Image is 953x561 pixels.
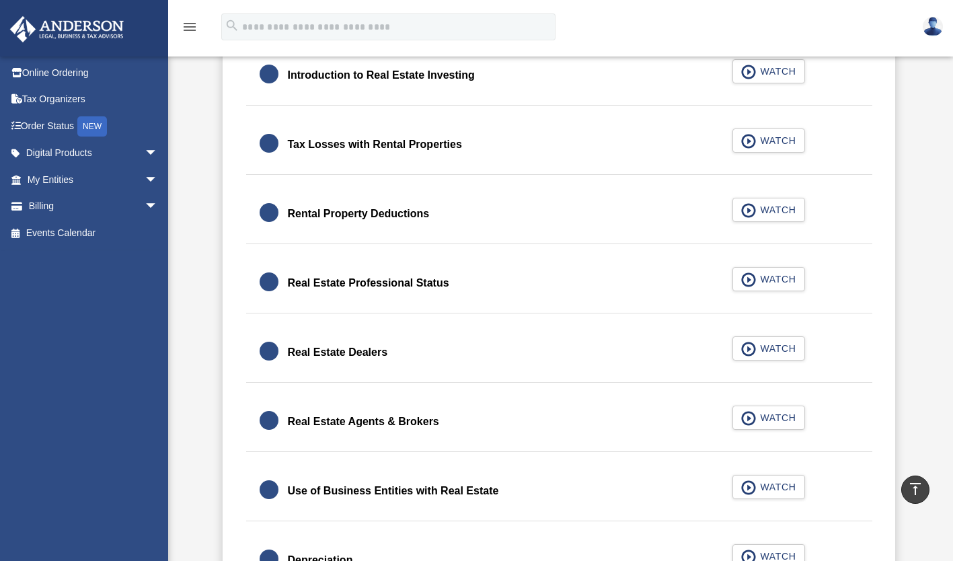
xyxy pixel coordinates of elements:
div: Use of Business Entities with Real Estate [288,482,499,500]
img: Anderson Advisors Platinum Portal [6,16,128,42]
button: WATCH [732,267,805,291]
a: Use of Business Entities with Real Estate WATCH [260,475,859,507]
button: WATCH [732,198,805,222]
div: Introduction to Real Estate Investing [288,66,475,85]
button: WATCH [732,59,805,83]
a: Tax Losses with Rental Properties WATCH [260,128,859,161]
a: Online Ordering [9,59,178,86]
span: WATCH [756,272,796,286]
div: Tax Losses with Rental Properties [288,135,462,154]
a: Tax Organizers [9,86,178,113]
a: Order StatusNEW [9,112,178,140]
a: Real Estate Dealers WATCH [260,336,859,369]
a: Digital Productsarrow_drop_down [9,140,178,167]
span: arrow_drop_down [145,166,171,194]
a: Rental Property Deductions WATCH [260,198,859,230]
a: menu [182,24,198,35]
a: vertical_align_top [901,476,929,504]
button: WATCH [732,475,805,499]
span: WATCH [756,342,796,355]
span: arrow_drop_down [145,193,171,221]
a: Billingarrow_drop_down [9,193,178,220]
span: WATCH [756,203,796,217]
button: WATCH [732,336,805,361]
span: WATCH [756,411,796,424]
div: NEW [77,116,107,137]
span: WATCH [756,65,796,78]
a: Events Calendar [9,219,178,246]
img: User Pic [923,17,943,36]
span: WATCH [756,480,796,494]
i: vertical_align_top [907,481,923,497]
div: Real Estate Agents & Brokers [288,412,439,431]
span: arrow_drop_down [145,140,171,167]
button: WATCH [732,406,805,430]
div: Real Estate Dealers [288,343,388,362]
a: Real Estate Agents & Brokers WATCH [260,406,859,438]
i: search [225,18,239,33]
i: menu [182,19,198,35]
a: Real Estate Professional Status WATCH [260,267,859,299]
div: Real Estate Professional Status [288,274,449,293]
a: My Entitiesarrow_drop_down [9,166,178,193]
a: Introduction to Real Estate Investing WATCH [260,59,859,91]
span: WATCH [756,134,796,147]
button: WATCH [732,128,805,153]
div: Rental Property Deductions [288,204,430,223]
